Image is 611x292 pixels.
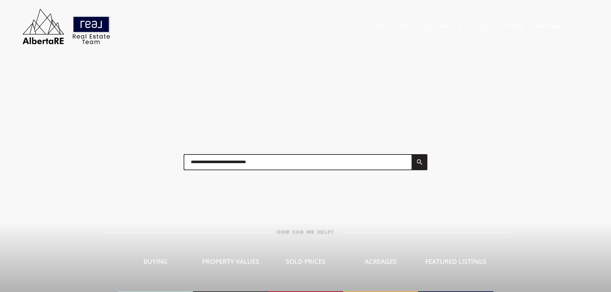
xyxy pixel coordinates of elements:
[286,257,326,266] span: Sold Prices
[118,235,193,292] a: Buying
[418,235,493,292] a: Featured Listings
[143,257,168,266] span: Buying
[478,23,489,29] a: Sell
[193,235,268,292] a: Property Values
[365,257,397,266] span: Acreages
[571,23,588,29] a: Log In
[393,23,412,29] a: Search
[369,23,384,29] a: Home
[498,23,524,29] a: Our Team
[18,6,115,46] img: AlbertaRE Real Estate Team | Real Broker
[425,257,486,266] span: Featured Listings
[268,235,343,292] a: Sold Prices
[534,23,561,29] a: Mortgage
[343,235,418,292] a: Acreages
[459,23,468,29] a: Buy
[202,257,259,266] span: Property Values
[422,23,449,29] a: Sold Data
